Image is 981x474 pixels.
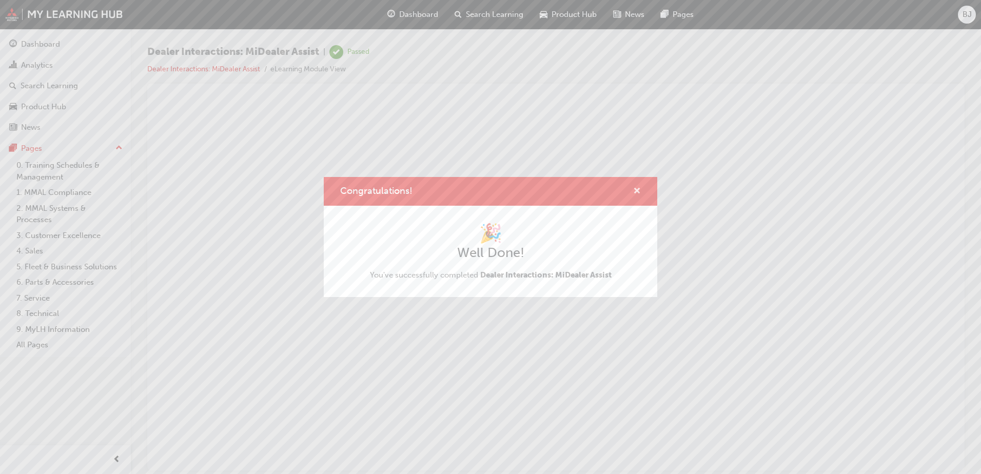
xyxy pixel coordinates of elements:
span: cross-icon [633,187,641,196]
span: Congratulations! [340,185,413,196]
div: 👋 Bye! [4,154,797,172]
button: cross-icon [633,185,641,198]
h1: 🎉 [370,222,612,245]
div: You may now leave this page. [4,182,797,194]
span: Dealer Interactions: MiDealer Assist [480,270,612,280]
div: Congratulations! [324,177,657,297]
h2: Well Done! [370,245,612,261]
span: You've successfully completed [370,269,612,281]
